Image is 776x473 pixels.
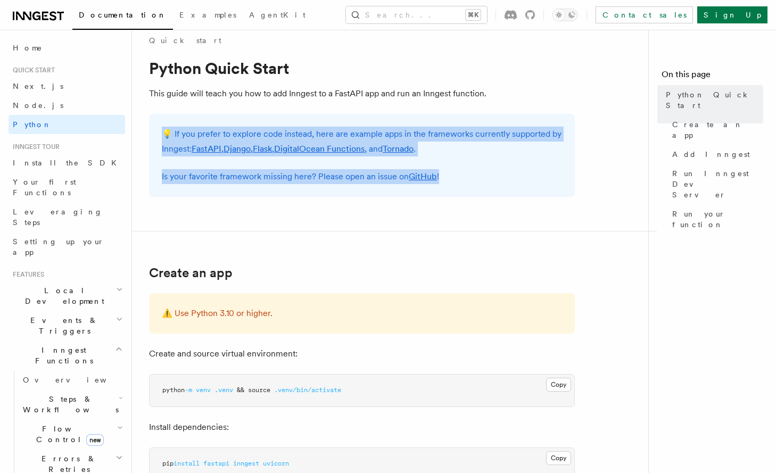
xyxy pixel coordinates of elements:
a: Create an app [668,115,763,145]
p: This guide will teach you how to add Inngest to a FastAPI app and run an Inngest function. [149,86,575,101]
button: Copy [546,451,571,465]
a: Flask [253,144,272,154]
a: Tornado [383,144,414,154]
button: Search...⌘K [346,6,487,23]
a: Setting up your app [9,232,125,262]
span: Features [9,270,44,279]
span: Documentation [79,11,167,19]
a: Run Inngest Dev Server [668,164,763,204]
p: Is your favorite framework missing here? Please open an issue on ! [162,169,562,184]
span: Flow Control [19,424,117,445]
span: install [174,460,200,467]
span: Next.js [13,82,63,90]
span: Install the SDK [13,159,123,167]
span: .venv/bin/activate [274,386,341,394]
span: Inngest tour [9,143,60,151]
a: Examples [173,3,243,29]
a: Quick start [149,35,221,46]
span: new [86,434,104,446]
p: 💡 If you prefer to explore code instead, here are example apps in the frameworks currently suppor... [162,127,562,156]
span: uvicorn [263,460,289,467]
a: Add Inngest [668,145,763,164]
span: inngest [233,460,259,467]
p: ⚠️ Use Python 3.10 or higher. [162,306,562,321]
a: Documentation [72,3,173,30]
span: Setting up your app [13,237,104,256]
a: Home [9,38,125,57]
a: Create an app [149,265,233,280]
span: pip [162,460,174,467]
p: Create and source virtual environment: [149,346,575,361]
span: .venv [214,386,233,394]
span: Add Inngest [672,149,750,160]
a: Python Quick Start [662,85,763,115]
a: Django [224,144,251,154]
a: Your first Functions [9,172,125,202]
button: Toggle dark mode [552,9,578,21]
span: Create an app [672,119,763,140]
a: DigitalOcean Functions [274,144,365,154]
button: Events & Triggers [9,311,125,341]
span: && [237,386,244,394]
a: Run your function [668,204,763,234]
span: python [162,386,185,394]
span: Events & Triggers [9,315,116,336]
span: Examples [179,11,236,19]
span: Overview [23,376,133,384]
span: Leveraging Steps [13,208,103,227]
button: Steps & Workflows [19,389,125,419]
span: Run Inngest Dev Server [672,168,763,200]
span: Home [13,43,43,53]
a: AgentKit [243,3,312,29]
a: Leveraging Steps [9,202,125,232]
span: Python Quick Start [666,89,763,111]
span: source [248,386,270,394]
span: Your first Functions [13,178,76,197]
h4: On this page [662,68,763,85]
span: AgentKit [249,11,306,19]
span: fastapi [203,460,229,467]
kbd: ⌘K [466,10,481,20]
h1: Python Quick Start [149,59,575,78]
button: Flow Controlnew [19,419,125,449]
p: Install dependencies: [149,420,575,435]
a: Node.js [9,96,125,115]
span: Inngest Functions [9,345,115,366]
span: Quick start [9,66,55,74]
a: Install the SDK [9,153,125,172]
span: Steps & Workflows [19,394,119,415]
button: Inngest Functions [9,341,125,370]
button: Copy [546,378,571,392]
a: GitHub [409,171,437,181]
button: Local Development [9,281,125,311]
a: Python [9,115,125,134]
span: Python [13,120,52,129]
span: -m [185,386,192,394]
a: FastAPI [192,144,221,154]
span: Local Development [9,285,116,306]
a: Contact sales [596,6,693,23]
a: Next.js [9,77,125,96]
a: Sign Up [697,6,767,23]
span: Node.js [13,101,63,110]
span: venv [196,386,211,394]
a: Overview [19,370,125,389]
span: Run your function [672,209,763,230]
